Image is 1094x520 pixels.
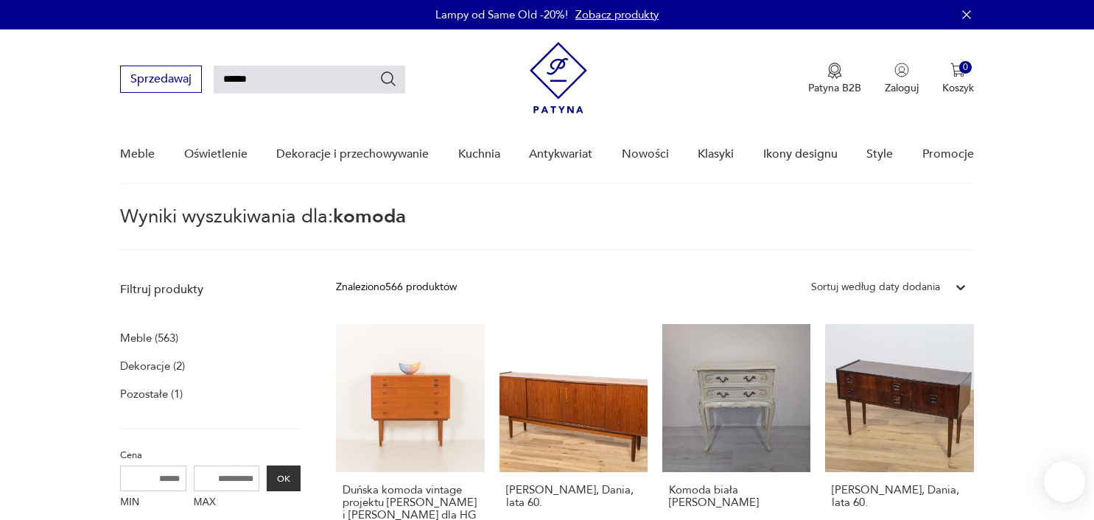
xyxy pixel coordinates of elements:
p: Patyna B2B [808,81,861,95]
p: Zaloguj [885,81,919,95]
p: Lampy od Same Old -20%! [435,7,568,22]
p: Filtruj produkty [120,281,301,298]
a: Meble (563) [120,328,178,348]
button: 0Koszyk [942,63,974,95]
a: Dekoracje i przechowywanie [276,126,429,183]
h3: [PERSON_NAME], Dania, lata 60. [506,484,641,509]
div: 0 [959,61,972,74]
p: Cena [120,447,301,463]
a: Kuchnia [458,126,500,183]
p: Koszyk [942,81,974,95]
div: Sortuj według daty dodania [811,279,940,295]
img: Ikona medalu [827,63,842,79]
a: Antykwariat [529,126,592,183]
button: Sprzedawaj [120,66,202,93]
span: komoda [333,203,406,230]
button: Patyna B2B [808,63,861,95]
a: Style [866,126,893,183]
a: Sprzedawaj [120,75,202,85]
img: Ikona koszyka [950,63,965,77]
a: Dekoracje (2) [120,356,185,376]
img: Patyna - sklep z meblami i dekoracjami vintage [530,42,587,113]
iframe: Smartsupp widget button [1044,461,1085,502]
a: Oświetlenie [184,126,248,183]
a: Meble [120,126,155,183]
a: Ikona medaluPatyna B2B [808,63,861,95]
label: MIN [120,491,186,515]
button: Zaloguj [885,63,919,95]
p: Wyniki wyszukiwania dla: [120,208,973,250]
button: Szukaj [379,70,397,88]
a: Pozostałe (1) [120,384,183,404]
a: Klasyki [698,126,734,183]
div: Znaleziono 566 produktów [336,279,457,295]
h3: [PERSON_NAME], Dania, lata 60. [832,484,967,509]
a: Nowości [622,126,669,183]
h3: Komoda biała [PERSON_NAME] [669,484,804,509]
img: Ikonka użytkownika [894,63,909,77]
a: Ikony designu [763,126,838,183]
label: MAX [194,491,260,515]
a: Zobacz produkty [575,7,659,22]
button: OK [267,465,301,491]
a: Promocje [922,126,974,183]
